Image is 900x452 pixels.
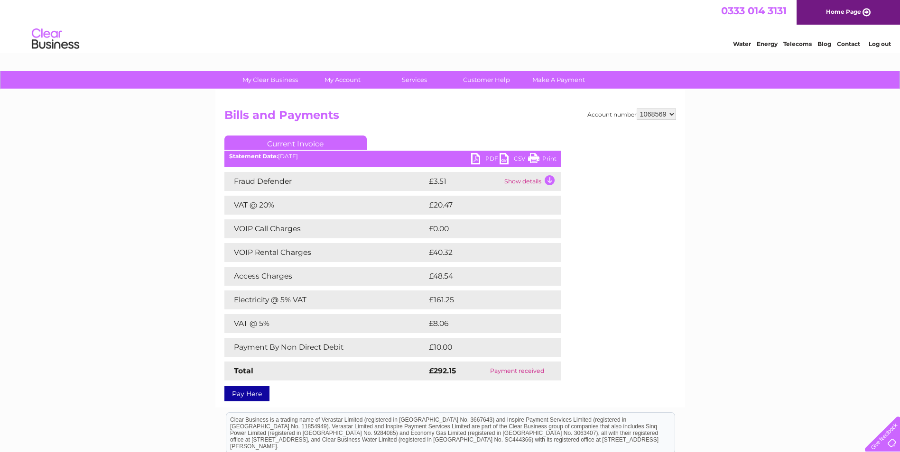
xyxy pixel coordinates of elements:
[224,243,427,262] td: VOIP Rental Charges
[447,71,526,89] a: Customer Help
[427,172,502,191] td: £3.51
[224,136,367,150] a: Current Invoice
[471,153,500,167] a: PDF
[303,71,381,89] a: My Account
[224,314,427,333] td: VAT @ 5%
[502,172,561,191] td: Show details
[375,71,454,89] a: Services
[31,25,80,54] img: logo.png
[587,108,676,120] div: Account number
[224,338,427,357] td: Payment By Non Direct Debit
[224,290,427,309] td: Electricity @ 5% VAT
[224,386,269,401] a: Pay Here
[427,243,542,262] td: £40.32
[427,314,539,333] td: £8.06
[528,153,557,167] a: Print
[429,366,456,375] strong: £292.15
[837,40,860,47] a: Contact
[783,40,812,47] a: Telecoms
[817,40,831,47] a: Blog
[473,362,561,380] td: Payment received
[224,153,561,160] div: [DATE]
[224,108,676,127] h2: Bills and Payments
[231,71,309,89] a: My Clear Business
[427,338,542,357] td: £10.00
[224,267,427,286] td: Access Charges
[224,172,427,191] td: Fraud Defender
[757,40,778,47] a: Energy
[721,5,787,17] a: 0333 014 3131
[520,71,598,89] a: Make A Payment
[229,153,278,160] b: Statement Date:
[427,219,539,238] td: £0.00
[500,153,528,167] a: CSV
[427,290,543,309] td: £161.25
[224,219,427,238] td: VOIP Call Charges
[224,196,427,215] td: VAT @ 20%
[427,267,542,286] td: £48.54
[234,366,253,375] strong: Total
[733,40,751,47] a: Water
[869,40,891,47] a: Log out
[226,5,675,46] div: Clear Business is a trading name of Verastar Limited (registered in [GEOGRAPHIC_DATA] No. 3667643...
[427,196,542,215] td: £20.47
